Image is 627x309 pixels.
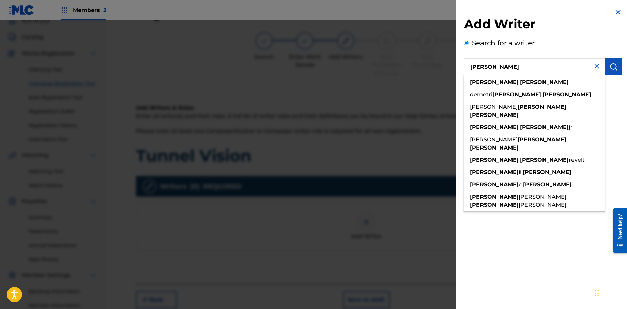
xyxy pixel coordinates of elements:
[519,202,566,208] span: [PERSON_NAME]
[470,144,519,151] strong: [PERSON_NAME]
[470,91,492,98] span: demetri
[470,112,519,118] strong: [PERSON_NAME]
[470,181,519,188] strong: [PERSON_NAME]
[470,124,519,130] strong: [PERSON_NAME]
[61,6,69,14] img: Top Rightsholders
[593,62,601,71] img: close
[542,91,591,98] strong: [PERSON_NAME]
[523,169,571,175] strong: [PERSON_NAME]
[518,136,566,143] strong: [PERSON_NAME]
[608,203,627,258] iframe: Resource Center
[464,58,605,75] input: Search writer's name or IPI Number
[73,6,106,14] span: Members
[470,202,519,208] strong: [PERSON_NAME]
[464,16,622,34] h2: Add Writer
[520,157,569,163] strong: [PERSON_NAME]
[470,194,519,200] strong: [PERSON_NAME]
[470,79,519,86] strong: [PERSON_NAME]
[518,104,566,110] strong: [PERSON_NAME]
[8,5,34,15] img: MLC Logo
[492,91,541,98] strong: [PERSON_NAME]
[520,79,569,86] strong: [PERSON_NAME]
[470,169,519,175] strong: [PERSON_NAME]
[610,63,618,71] img: Search Works
[519,169,523,175] span: iii
[519,181,523,188] span: c.
[520,124,569,130] strong: [PERSON_NAME]
[519,194,566,200] span: [PERSON_NAME]
[569,124,573,130] span: jr
[470,104,518,110] span: [PERSON_NAME]
[593,276,627,309] iframe: Chat Widget
[523,181,572,188] strong: [PERSON_NAME]
[470,157,519,163] strong: [PERSON_NAME]
[470,136,518,143] span: [PERSON_NAME]
[569,157,585,163] span: revelt
[595,283,599,304] div: Drag
[472,39,535,47] label: Search for a writer
[103,7,106,13] span: 2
